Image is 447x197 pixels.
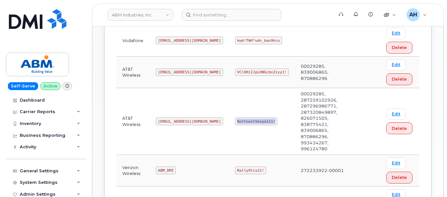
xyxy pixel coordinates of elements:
[235,37,282,44] code: kwb!TWX*udn_ban9hcu
[156,37,223,44] code: [EMAIL_ADDRESS][DOMAIN_NAME]
[386,158,406,169] a: Edit
[386,73,412,85] button: Delete
[235,117,278,125] code: RottnestVespa111!
[107,9,173,21] a: ABM Industries, Inc.
[386,172,412,184] button: Delete
[379,8,401,21] div: Quicklinks
[295,88,355,155] td: 00029285, 287259102926, 287296986771, 287320849897, 826071505, 838775421, 839006865, 870886296, 9...
[386,42,412,54] button: Delete
[409,11,417,19] span: AH
[386,108,406,120] a: Edit
[392,76,407,82] span: Delete
[156,68,223,76] code: [EMAIL_ADDRESS][DOMAIN_NAME]
[295,155,355,186] td: 272233922-00001
[386,122,412,134] button: Delete
[386,59,406,71] a: Edit
[386,28,406,39] a: Edit
[235,68,289,76] code: VClOHiIJpL0NGcbnZzyy1!
[392,174,407,181] span: Delete
[116,25,150,57] td: Vodafone
[295,57,355,88] td: 00029285, 839006865, 870886296
[116,155,150,186] td: Verizon Wireless
[392,125,407,132] span: Delete
[156,166,176,174] code: ABM_DMI
[116,57,150,88] td: AT&T Wireless
[235,166,266,174] code: RallyOtis21!
[392,44,407,51] span: Delete
[116,88,150,155] td: AT&T Wireless
[402,8,431,21] div: Armeatrice Hargro
[156,117,223,125] code: [EMAIL_ADDRESS][DOMAIN_NAME]
[182,9,281,21] input: Find something...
